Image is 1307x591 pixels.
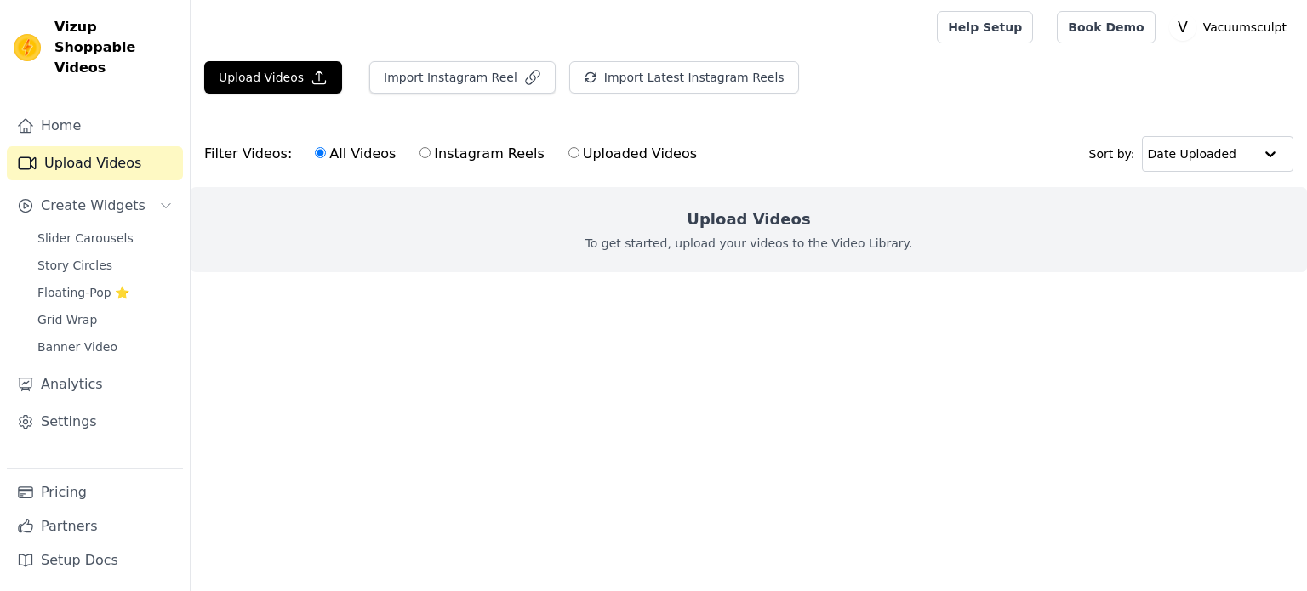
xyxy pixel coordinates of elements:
[27,253,183,277] a: Story Circles
[37,230,134,247] span: Slider Carousels
[41,196,146,216] span: Create Widgets
[1169,12,1293,43] button: V Vacuumsculpt
[27,308,183,332] a: Grid Wrap
[37,311,97,328] span: Grid Wrap
[687,207,810,231] h2: Upload Videos
[204,134,706,173] div: Filter Videos:
[1196,12,1293,43] p: Vacuumsculpt
[369,61,556,94] button: Import Instagram Reel
[7,509,183,543] a: Partners
[37,284,129,301] span: Floating-Pop ⭐
[568,143,698,165] label: Uploaded Videos
[37,257,112,274] span: Story Circles
[7,475,183,509] a: Pricing
[585,235,913,252] p: To get started, upload your videos to the Video Library.
[204,61,342,94] button: Upload Videos
[569,61,799,94] button: Import Latest Instagram Reels
[937,11,1033,43] a: Help Setup
[7,543,183,577] a: Setup Docs
[419,147,431,158] input: Instagram Reels
[315,147,326,158] input: All Videos
[54,17,176,78] span: Vizup Shoppable Videos
[314,143,397,165] label: All Videos
[7,367,183,401] a: Analytics
[568,147,579,158] input: Uploaded Videos
[7,405,183,439] a: Settings
[27,281,183,304] a: Floating-Pop ⭐
[27,226,183,250] a: Slider Carousels
[7,189,183,223] button: Create Widgets
[37,338,117,355] span: Banner Video
[14,34,41,61] img: Vizup
[7,109,183,143] a: Home
[27,335,183,359] a: Banner Video
[1057,11,1155,43] a: Book Demo
[419,143,545,165] label: Instagram Reels
[1089,136,1294,172] div: Sort by:
[1178,19,1188,36] text: V
[7,146,183,180] a: Upload Videos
